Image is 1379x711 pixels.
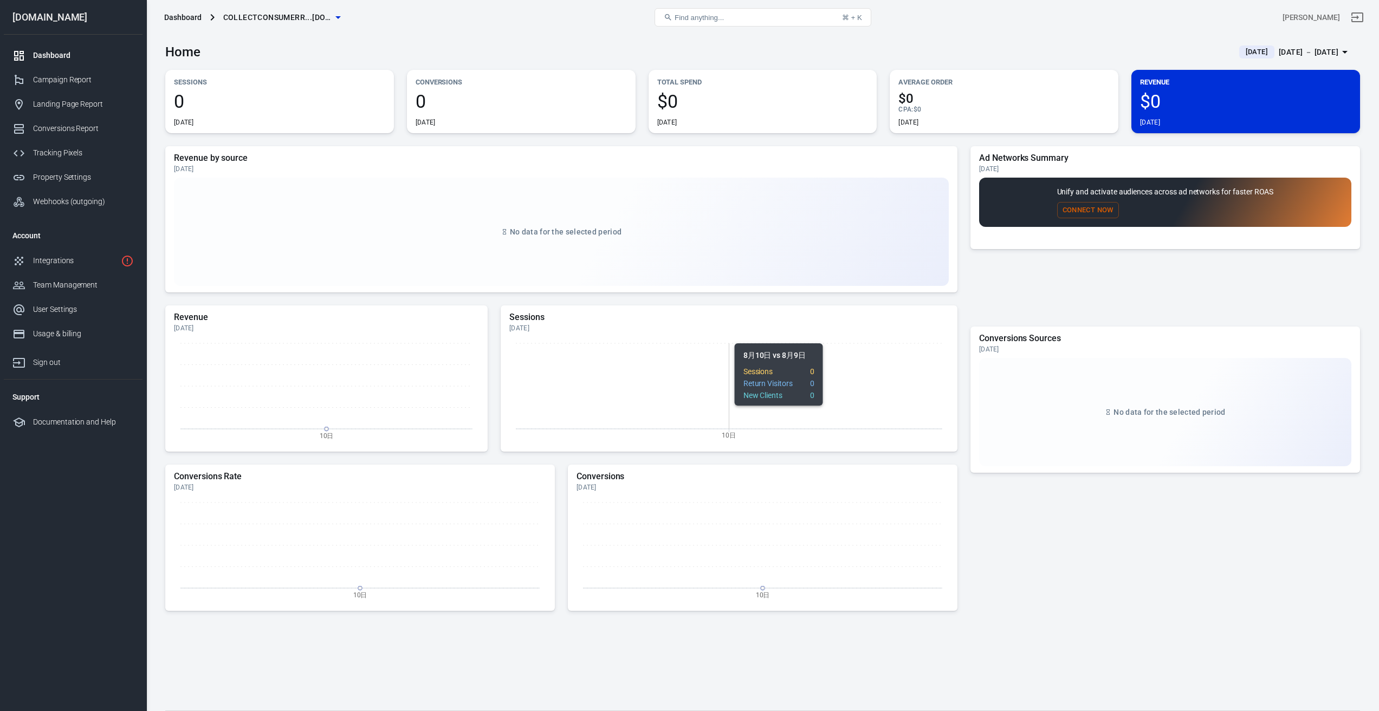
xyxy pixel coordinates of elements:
[353,591,367,598] tspan: 10日
[33,328,134,340] div: Usage & billing
[1057,202,1119,219] button: Connect Now
[509,324,949,332] div: [DATE]
[979,333,1351,344] h5: Conversions Sources
[4,322,143,346] a: Usage & billing
[1057,186,1274,198] p: Unify and activate audiences across ad networks for faster ROAS
[174,324,479,332] div: [DATE]
[1113,408,1225,416] span: No data for the selected period
[33,279,134,291] div: Team Management
[33,416,134,428] div: Documentation and Help
[174,153,949,164] h5: Revenue by source
[174,76,385,88] p: Sessions
[33,147,134,159] div: Tracking Pixels
[914,106,921,113] span: $0
[174,92,385,110] span: 0
[165,44,200,60] h3: Home
[174,471,546,482] h5: Conversions Rate
[4,273,143,297] a: Team Management
[4,68,143,92] a: Campaign Report
[4,165,143,190] a: Property Settings
[33,99,134,110] div: Landing Page Report
[898,76,1110,88] p: Average Order
[416,76,627,88] p: Conversions
[1231,43,1360,61] button: [DATE][DATE] － [DATE]
[223,11,332,24] span: collectconsumerreviews.com
[657,92,869,110] span: $0
[577,483,949,492] div: [DATE]
[33,50,134,61] div: Dashboard
[4,249,143,273] a: Integrations
[577,471,949,482] h5: Conversions
[1283,12,1340,23] div: Account id: I2Uq4N7g
[1241,47,1272,57] span: [DATE]
[174,118,194,127] div: [DATE]
[33,304,134,315] div: User Settings
[174,483,546,492] div: [DATE]
[675,14,724,22] span: Find anything...
[4,297,143,322] a: User Settings
[509,312,949,323] h5: Sessions
[4,190,143,214] a: Webhooks (outgoing)
[756,591,770,598] tspan: 10日
[898,118,918,127] div: [DATE]
[33,74,134,86] div: Campaign Report
[33,172,134,183] div: Property Settings
[174,165,949,173] div: [DATE]
[33,196,134,207] div: Webhooks (outgoing)
[33,255,116,266] div: Integrations
[898,106,913,113] span: CPA :
[4,223,143,249] li: Account
[4,346,143,375] a: Sign out
[174,312,479,323] h5: Revenue
[1279,45,1338,59] div: [DATE] － [DATE]
[4,92,143,116] a: Landing Page Report
[722,432,736,439] tspan: 10日
[657,76,869,88] p: Total Spend
[510,227,621,236] span: No data for the selected period
[898,92,1110,105] span: $0
[4,116,143,141] a: Conversions Report
[33,357,134,368] div: Sign out
[4,141,143,165] a: Tracking Pixels
[1342,658,1368,684] iframe: Intercom live chat
[1140,118,1160,127] div: [DATE]
[979,345,1351,354] div: [DATE]
[33,123,134,134] div: Conversions Report
[1140,76,1351,88] p: Revenue
[416,92,627,110] span: 0
[1344,4,1370,30] a: Sign out
[4,43,143,68] a: Dashboard
[979,153,1351,164] h5: Ad Networks Summary
[979,165,1351,173] div: [DATE]
[219,8,345,28] button: collectconsumerr...[DOMAIN_NAME]
[121,255,134,268] svg: 1 networks not verified yet
[1140,92,1351,110] span: $0
[657,118,677,127] div: [DATE]
[4,12,143,22] div: [DOMAIN_NAME]
[416,118,436,127] div: [DATE]
[320,432,334,439] tspan: 10日
[4,384,143,410] li: Support
[164,12,202,23] div: Dashboard
[842,14,862,22] div: ⌘ + K
[655,8,871,27] button: Find anything...⌘ + K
